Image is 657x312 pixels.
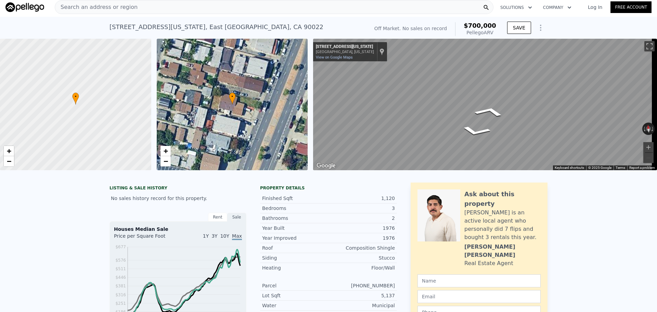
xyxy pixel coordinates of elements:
[262,235,328,241] div: Year Improved
[109,192,246,204] div: No sales history record for this property.
[629,166,655,170] a: Report a problem
[643,153,654,163] button: Zoom out
[328,195,395,202] div: 1,120
[115,301,126,306] tspan: $251
[262,264,328,271] div: Heating
[115,245,126,249] tspan: $677
[262,292,328,299] div: Lot Sqft
[464,243,541,259] div: [PERSON_NAME] [PERSON_NAME]
[464,29,496,36] div: Pellego ARV
[72,92,79,104] div: •
[203,233,209,239] span: 1Y
[651,123,655,135] button: Rotate clockwise
[227,213,246,222] div: Sale
[313,39,657,170] div: Map
[464,209,541,241] div: [PERSON_NAME] is an active local agent who personally did 7 flips and bought 3 rentals this year.
[115,275,126,280] tspan: $446
[4,156,14,166] a: Zoom out
[208,213,227,222] div: Rent
[72,93,79,100] span: •
[115,292,126,297] tspan: $316
[163,147,168,155] span: +
[464,259,513,267] div: Real Estate Agent
[555,165,584,170] button: Keyboard shortcuts
[495,1,538,14] button: Solutions
[328,302,395,309] div: Municipal
[328,225,395,232] div: 1976
[313,39,657,170] div: Street View
[163,157,168,165] span: −
[7,157,11,165] span: −
[452,123,500,139] path: Go South, S Arizona Ave
[328,205,395,212] div: 3
[328,245,395,251] div: Composition Shingle
[616,166,625,170] a: Terms (opens in new tab)
[417,274,541,287] input: Name
[316,55,353,60] a: View on Google Maps
[328,282,395,289] div: [PHONE_NUMBER]
[315,161,337,170] img: Google
[7,147,11,155] span: +
[229,92,236,104] div: •
[464,189,541,209] div: Ask about this property
[644,41,655,51] button: Toggle fullscreen view
[262,254,328,261] div: Siding
[642,123,646,135] button: Rotate counterclockwise
[580,4,610,11] a: Log In
[328,254,395,261] div: Stucco
[315,161,337,170] a: Open this area in Google Maps (opens a new window)
[417,290,541,303] input: Email
[55,3,138,11] span: Search an address or region
[328,235,395,241] div: 1976
[114,226,242,233] div: Houses Median Sale
[262,302,328,309] div: Water
[464,22,496,29] span: $700,000
[262,215,328,222] div: Bathrooms
[5,2,44,12] img: Pellego
[328,215,395,222] div: 2
[465,104,513,120] path: Go North, S Arizona Ave
[328,292,395,299] div: 5,137
[610,1,652,13] a: Free Account
[4,146,14,156] a: Zoom in
[220,233,229,239] span: 10Y
[374,25,447,32] div: Off Market. No sales on record
[232,233,242,240] span: Max
[316,44,374,50] div: [STREET_ADDRESS][US_STATE]
[262,225,328,232] div: Year Built
[316,50,374,54] div: [GEOGRAPHIC_DATA], [US_STATE]
[262,205,328,212] div: Bedrooms
[507,22,531,34] button: SAVE
[534,21,547,35] button: Show Options
[115,284,126,288] tspan: $381
[109,185,246,192] div: LISTING & SALE HISTORY
[160,146,171,156] a: Zoom in
[379,48,384,55] a: Show location on map
[160,156,171,166] a: Zoom out
[115,266,126,271] tspan: $511
[229,93,236,100] span: •
[262,195,328,202] div: Finished Sqft
[328,264,395,271] div: Floor/Wall
[588,166,611,170] span: © 2025 Google
[538,1,577,14] button: Company
[645,122,652,135] button: Reset the view
[262,245,328,251] div: Roof
[109,22,323,32] div: [STREET_ADDRESS][US_STATE] , East [GEOGRAPHIC_DATA] , CA 90022
[115,258,126,263] tspan: $576
[262,282,328,289] div: Parcel
[211,233,217,239] span: 3Y
[260,185,397,191] div: Property details
[114,233,178,244] div: Price per Square Foot
[643,142,654,152] button: Zoom in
